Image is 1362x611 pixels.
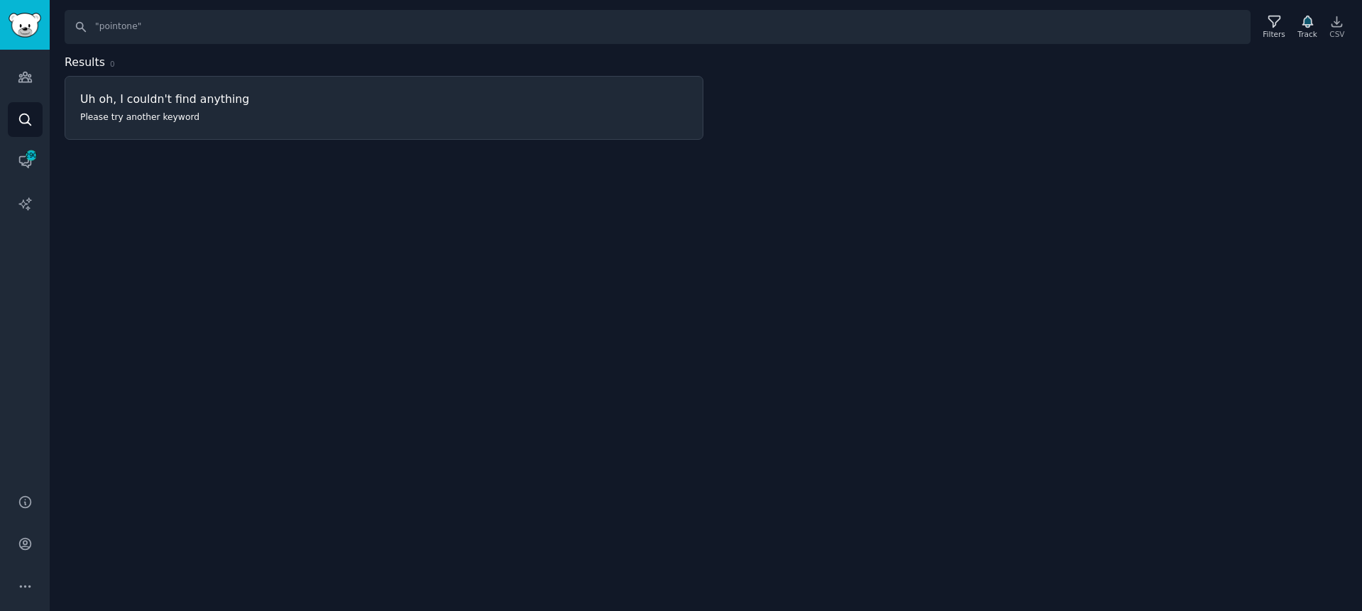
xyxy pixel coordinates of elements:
[65,54,105,72] span: Results
[1263,29,1285,39] div: Filters
[25,150,38,160] span: 290
[65,10,1251,44] input: Search Keyword
[9,13,41,38] img: GummySearch logo
[80,92,688,106] h3: Uh oh, I couldn't find anything
[80,111,438,124] p: Please try another keyword
[110,60,115,68] span: 0
[1292,12,1322,42] button: Track
[1297,29,1317,39] div: Track
[8,144,43,179] a: 290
